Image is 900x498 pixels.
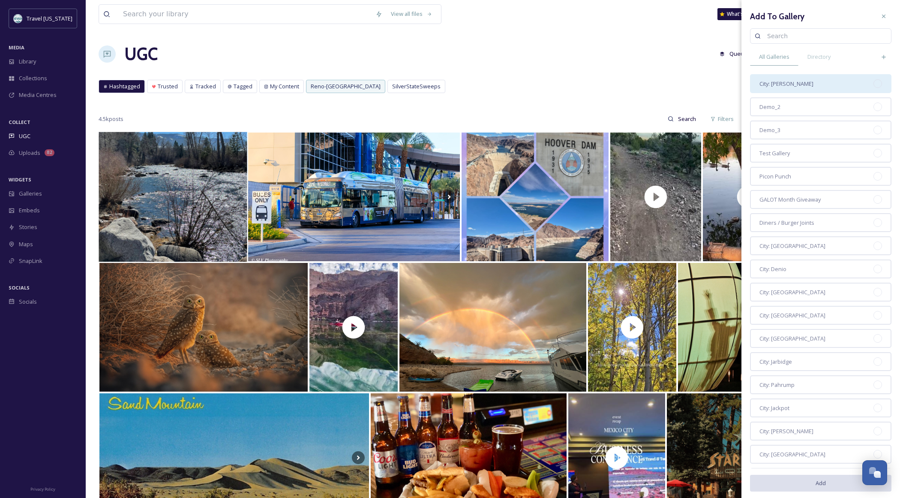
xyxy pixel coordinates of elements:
span: City: [GEOGRAPHIC_DATA] [759,311,825,320]
span: Tracked [195,82,216,91]
button: Add [750,475,891,492]
span: 4.5k posts [99,115,123,123]
span: COLLECT [9,119,30,125]
span: Diners / Burger Joints [759,219,814,227]
span: Demo_2 [759,103,780,111]
span: City: [GEOGRAPHIC_DATA] [759,335,825,343]
span: SilverStateSweeps [392,82,441,91]
span: City: [GEOGRAPHIC_DATA] [759,242,825,250]
img: Sometimes, it’s worth it to get out there early. #owls #floydlambpark #mylasvegas #nevada #wildli... [99,263,308,392]
h3: Add To Gallery [750,10,804,23]
span: City: [PERSON_NAME] [759,427,813,435]
span: Embeds [19,206,40,214]
span: City: Jackpot [759,404,789,412]
img: thumbnail [610,133,701,261]
span: City: [GEOGRAPHIC_DATA] [759,450,825,459]
img: Busses only 😎 . ~🚍Bus Type: NFI XN60 ~🚏Fleet #: 23704 ~ Year: 2023 ~ Division: Simmons ~⛽️Fuel: C... [248,133,460,261]
img: thumbnail [703,133,794,261]
input: Search your library [119,5,371,24]
a: Privacy Policy [30,483,55,494]
span: SnapLink [19,257,42,265]
img: Taken from Crystal Peak Park in Verdi. [99,132,247,262]
input: Search [763,27,887,45]
span: City: [GEOGRAPHIC_DATA] [759,288,825,296]
span: City: Jarbidge [759,358,792,366]
span: Picon Punch [759,172,791,181]
a: What's New [717,8,760,20]
span: Reno-[GEOGRAPHIC_DATA] [311,82,381,91]
span: My Content [270,82,299,91]
span: Socials [19,298,37,306]
span: SOCIALS [9,284,30,291]
img: thumbnail [588,263,676,392]
span: Demo_3 [759,126,780,134]
span: Trusted [158,82,178,91]
span: GALOT Month Giveaway [759,196,821,204]
span: City: Denio [759,265,786,273]
img: 🌧️ With a little bit of rain… comes the kind of rainbow you don’t forget. 🌈 Drop your best Cotton... [399,263,587,392]
input: Search [674,110,702,127]
div: 82 [45,149,54,156]
img: ⚙️ Hoover Dam – Wo Mensch und Natur aufeinandertreffen 🌄 Der Hoover Dam – ein Monument der Entsch... [462,133,609,261]
img: Western Lights is more than an experience. It's a celebration of art, innovation, and community. ... [678,263,797,392]
span: Galleries [19,190,42,198]
span: Directory [807,53,831,61]
span: Stories [19,223,37,231]
span: Hashtagged [109,82,140,91]
button: Queued [715,45,755,62]
span: Travel [US_STATE] [27,15,72,22]
span: Tagged [234,82,252,91]
a: Queued [715,45,759,62]
span: Library [19,57,36,66]
img: download.jpeg [14,14,22,23]
a: View all files [387,6,437,22]
span: Media Centres [19,91,57,99]
span: Collections [19,74,47,82]
img: thumbnail [309,263,397,392]
span: Maps [19,240,33,248]
a: UGC [124,41,158,67]
span: WIDGETS [9,176,31,183]
span: UGC [19,132,30,140]
span: Filters [718,115,734,123]
span: Test Gallery [759,149,790,157]
span: City: Pahrump [759,381,795,389]
span: Uploads [19,149,40,157]
span: City: [PERSON_NAME] [759,80,813,88]
span: MEDIA [9,44,24,51]
span: All Galleries [759,53,789,61]
button: Open Chat [862,460,887,485]
span: Privacy Policy [30,486,55,492]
